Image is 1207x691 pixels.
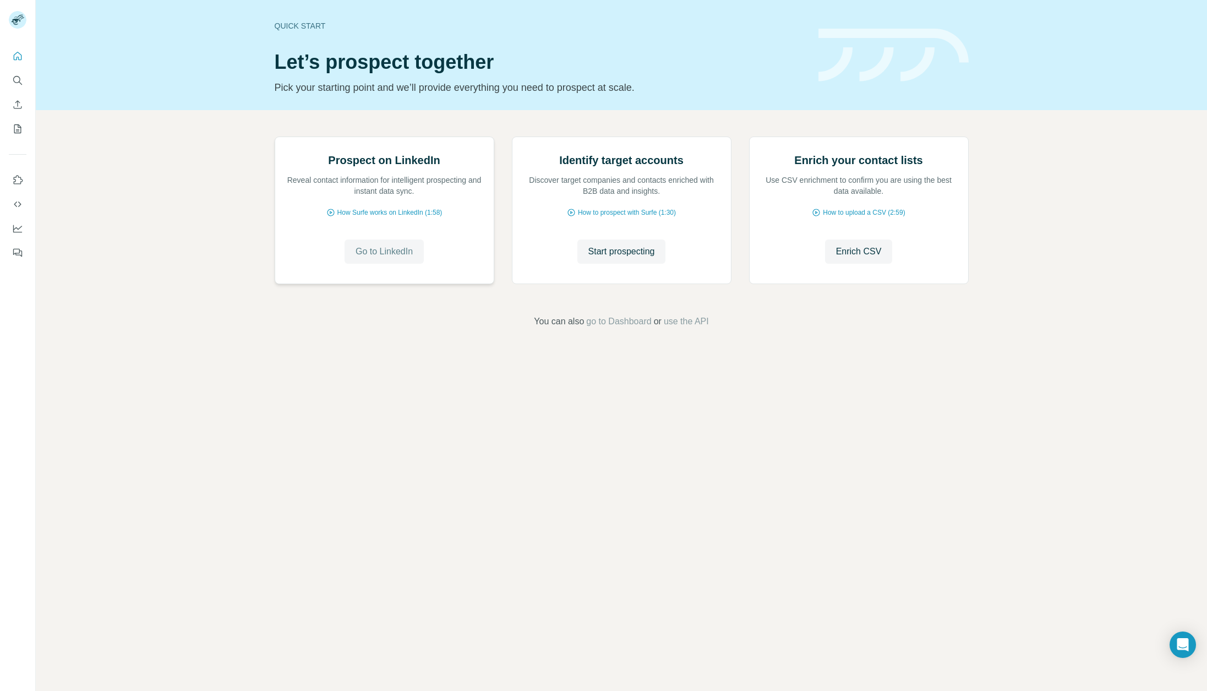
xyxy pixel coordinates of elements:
span: Enrich CSV [836,245,882,258]
p: Discover target companies and contacts enriched with B2B data and insights. [523,175,720,197]
button: Start prospecting [577,240,666,264]
img: Avatar [9,11,26,29]
button: go to Dashboard [586,315,651,328]
button: Use Surfe API [9,194,26,214]
button: Use Surfe on LinkedIn [9,170,26,190]
span: Go to LinkedIn [356,245,413,258]
h2: Enrich your contact lists [794,153,922,168]
span: How to upload a CSV (2:59) [823,208,905,217]
button: Search [9,70,26,90]
h2: Prospect on LinkedIn [328,153,440,168]
p: Use CSV enrichment to confirm you are using the best data available. [761,175,957,197]
button: My lists [9,119,26,139]
span: How to prospect with Surfe (1:30) [578,208,676,217]
p: Pick your starting point and we’ll provide everything you need to prospect at scale. [275,80,805,95]
h2: Identify target accounts [559,153,684,168]
button: Enrich CSV [825,240,893,264]
button: Go to LinkedIn [345,240,424,264]
span: or [654,315,662,328]
button: Enrich CSV [9,95,26,115]
span: Start prospecting [588,245,655,258]
button: use the API [664,315,709,328]
h1: Let’s prospect together [275,51,805,73]
button: Feedback [9,243,26,263]
span: You can also [534,315,584,328]
button: Dashboard [9,219,26,238]
img: banner [818,29,969,82]
p: Reveal contact information for intelligent prospecting and instant data sync. [286,175,483,197]
button: Quick start [9,46,26,66]
span: How Surfe works on LinkedIn (1:58) [337,208,443,217]
div: Quick start [275,20,805,31]
div: Open Intercom Messenger [1170,632,1196,658]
